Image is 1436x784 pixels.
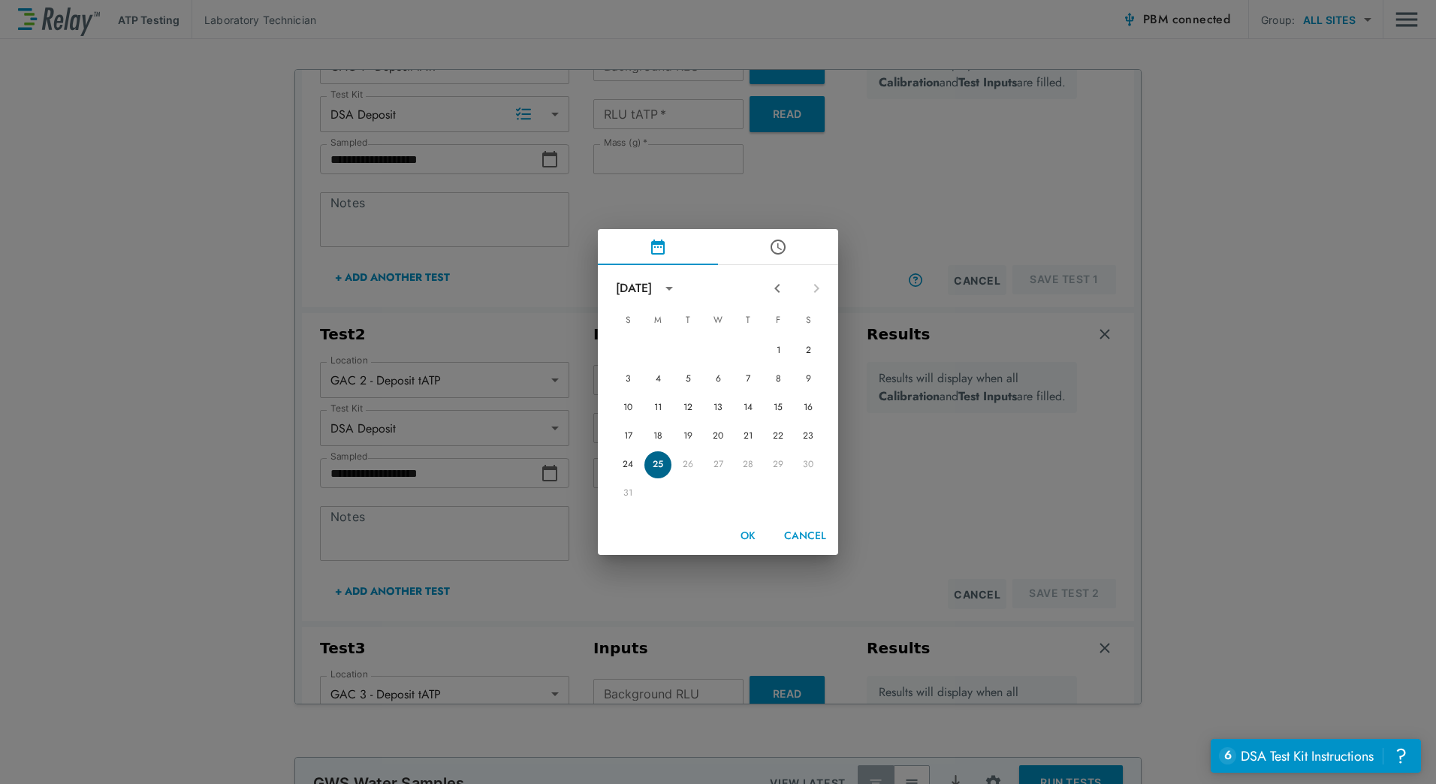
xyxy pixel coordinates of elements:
button: 3 [614,366,641,393]
button: 22 [765,423,792,450]
span: Monday [644,306,671,336]
button: 5 [674,366,701,393]
button: 23 [795,423,822,450]
button: pick date [598,229,718,265]
span: Friday [765,306,792,336]
button: Cancel [778,522,832,550]
span: Thursday [735,306,762,336]
span: Saturday [795,306,822,336]
span: Wednesday [704,306,732,336]
button: 21 [735,423,762,450]
button: 1 [765,337,792,364]
button: 19 [674,423,701,450]
button: 8 [765,366,792,393]
button: 16 [795,394,822,421]
button: 25 [644,451,671,478]
button: 15 [765,394,792,421]
span: Sunday [614,306,641,336]
button: 18 [644,423,671,450]
button: 13 [704,394,732,421]
button: OK [724,522,772,550]
button: 2 [795,337,822,364]
button: 7 [735,366,762,393]
button: 10 [614,394,641,421]
iframe: Resource center [1211,739,1421,773]
button: 11 [644,394,671,421]
button: calendar view is open, switch to year view [656,276,682,301]
button: pick time [718,229,838,265]
button: 6 [704,366,732,393]
span: Tuesday [674,306,701,336]
button: Previous month [765,276,790,301]
button: 12 [674,394,701,421]
button: 17 [614,423,641,450]
button: 20 [704,423,732,450]
div: [DATE] [616,279,652,297]
button: 14 [735,394,762,421]
button: 24 [614,451,641,478]
button: 4 [644,366,671,393]
button: 9 [795,366,822,393]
